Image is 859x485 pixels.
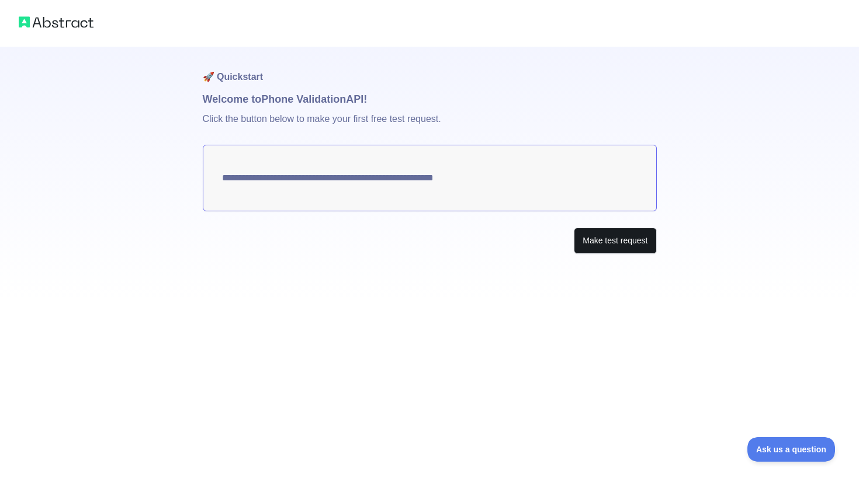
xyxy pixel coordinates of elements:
[203,47,657,91] h1: 🚀 Quickstart
[203,91,657,107] h1: Welcome to Phone Validation API!
[747,437,836,462] iframe: Toggle Customer Support
[574,228,656,254] button: Make test request
[203,107,657,145] p: Click the button below to make your first free test request.
[19,14,93,30] img: Abstract logo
